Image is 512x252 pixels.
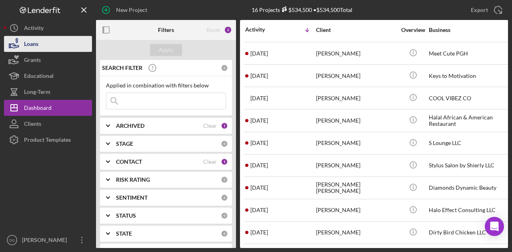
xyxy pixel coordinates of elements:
[250,95,268,101] time: 2025-08-01 16:01
[485,217,504,236] div: Open Intercom Messenger
[429,200,509,221] div: Halo Effect Consulting LLC
[316,110,396,131] div: [PERSON_NAME]
[221,176,228,183] div: 0
[24,36,38,54] div: Loans
[116,194,148,201] b: SENTIMENT
[102,65,142,71] b: SEARCH FILTER
[116,123,144,129] b: ARCHIVED
[4,20,92,36] button: Activity
[4,232,92,248] button: DG[PERSON_NAME]
[316,133,396,154] div: [PERSON_NAME]
[316,43,396,64] div: [PERSON_NAME]
[24,68,54,86] div: Educational
[316,200,396,221] div: [PERSON_NAME]
[250,229,268,236] time: 2025-04-02 14:06
[250,185,268,191] time: 2025-07-16 18:15
[429,27,509,33] div: Business
[4,84,92,100] button: Long-Term
[250,162,268,169] time: 2025-07-21 18:32
[4,52,92,68] button: Grants
[4,100,92,116] button: Dashboard
[250,73,268,79] time: 2025-08-05 17:47
[250,207,268,213] time: 2025-07-02 16:51
[429,87,509,109] div: COOL VIBEZ CO
[24,132,71,150] div: Product Templates
[429,43,509,64] div: Meet Cute PGH
[398,27,428,33] div: Overview
[203,159,217,165] div: Clear
[429,177,509,198] div: Diamonds Dynamic Beauty
[429,155,509,176] div: Stylus Salon by Shierly LLC
[429,133,509,154] div: S Lounge LLC
[116,230,132,237] b: STATE
[158,27,174,33] b: Filters
[463,2,508,18] button: Export
[24,52,41,70] div: Grants
[429,222,509,243] div: Dirty Bird Chicken LLC
[116,159,142,165] b: CONTACT
[280,6,312,13] div: $534,500
[116,141,133,147] b: STAGE
[24,20,44,38] div: Activity
[24,84,50,102] div: Long-Term
[250,140,268,146] time: 2025-07-23 14:42
[316,177,396,198] div: [PERSON_NAME] [PERSON_NAME]
[221,122,228,129] div: 1
[250,117,268,124] time: 2025-07-30 14:52
[106,82,226,89] div: Applied in combination with filters below
[316,87,396,109] div: [PERSON_NAME]
[316,155,396,176] div: [PERSON_NAME]
[206,27,220,33] div: Reset
[471,2,488,18] div: Export
[245,26,280,33] div: Activity
[252,6,352,13] div: 16 Projects • $534,500 Total
[4,132,92,148] button: Product Templates
[20,232,72,250] div: [PERSON_NAME]
[96,2,155,18] button: New Project
[221,194,228,201] div: 0
[316,65,396,86] div: [PERSON_NAME]
[150,44,182,56] button: Apply
[221,212,228,219] div: 0
[4,68,92,84] button: Educational
[221,230,228,237] div: 0
[250,50,268,57] time: 2025-08-11 17:39
[159,44,174,56] div: Apply
[316,27,396,33] div: Client
[429,110,509,131] div: Halal African & American Restaurant
[221,158,228,165] div: 1
[116,177,150,183] b: RISK RATING
[4,116,92,132] button: Clients
[221,64,228,71] div: 0
[116,212,136,219] b: STATUS
[316,222,396,243] div: [PERSON_NAME]
[24,100,52,118] div: Dashboard
[224,26,232,34] div: 2
[429,65,509,86] div: Keys to Motivation
[4,36,92,52] button: Loans
[221,140,228,147] div: 0
[9,238,15,242] text: DG
[203,123,217,129] div: Clear
[24,116,41,134] div: Clients
[116,2,147,18] div: New Project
